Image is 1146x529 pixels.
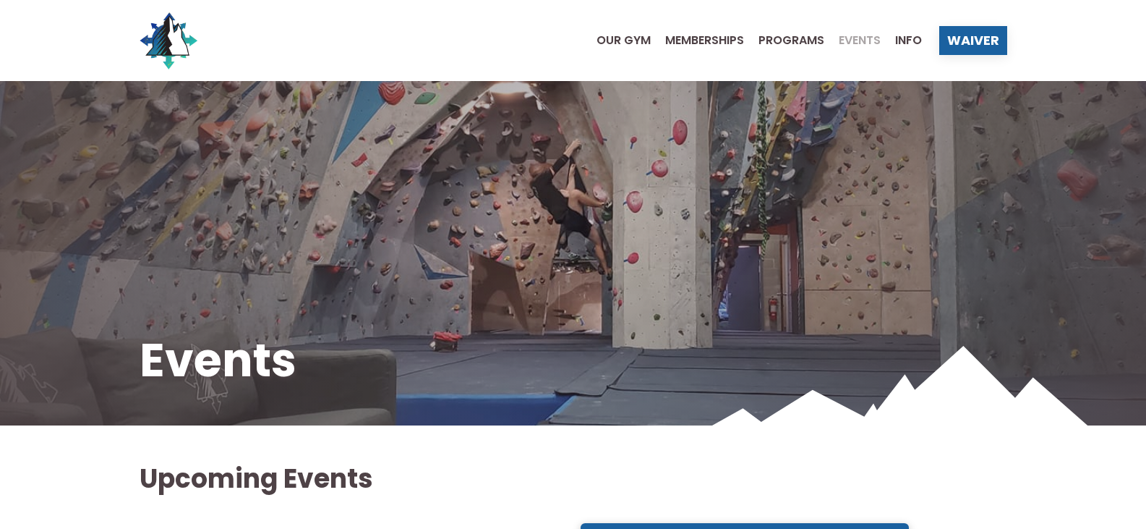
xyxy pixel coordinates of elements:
a: Our Gym [582,35,651,46]
span: Programs [758,35,824,46]
h2: Upcoming Events [140,461,1007,497]
a: Info [881,35,922,46]
span: Our Gym [596,35,651,46]
h1: Events [140,329,1007,393]
a: Events [824,35,881,46]
span: Info [895,35,922,46]
a: Waiver [939,26,1007,55]
span: Events [839,35,881,46]
img: North Wall Logo [140,12,197,69]
a: Programs [744,35,824,46]
span: Memberships [665,35,744,46]
span: Waiver [947,34,999,47]
a: Memberships [651,35,744,46]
